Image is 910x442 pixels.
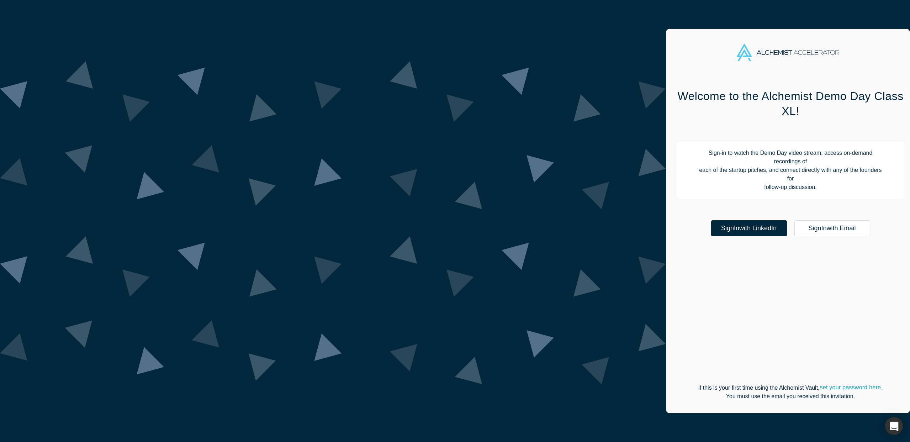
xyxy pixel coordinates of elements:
p: If this is your first time using the Alchemist Vault, . You must use the email you received this ... [676,384,905,401]
a: SignInwith LinkedIn [711,220,787,236]
a: SignInwith Email [794,220,870,236]
img: Alchemist Accelerator Logo [737,44,839,61]
h1: Welcome to the Alchemist Demo Day Class XL! [676,89,905,119]
a: set your password here [820,383,882,392]
p: Sign-in to watch the Demo Day video stream, access on-demand recordings of each of the startup pi... [676,141,905,199]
